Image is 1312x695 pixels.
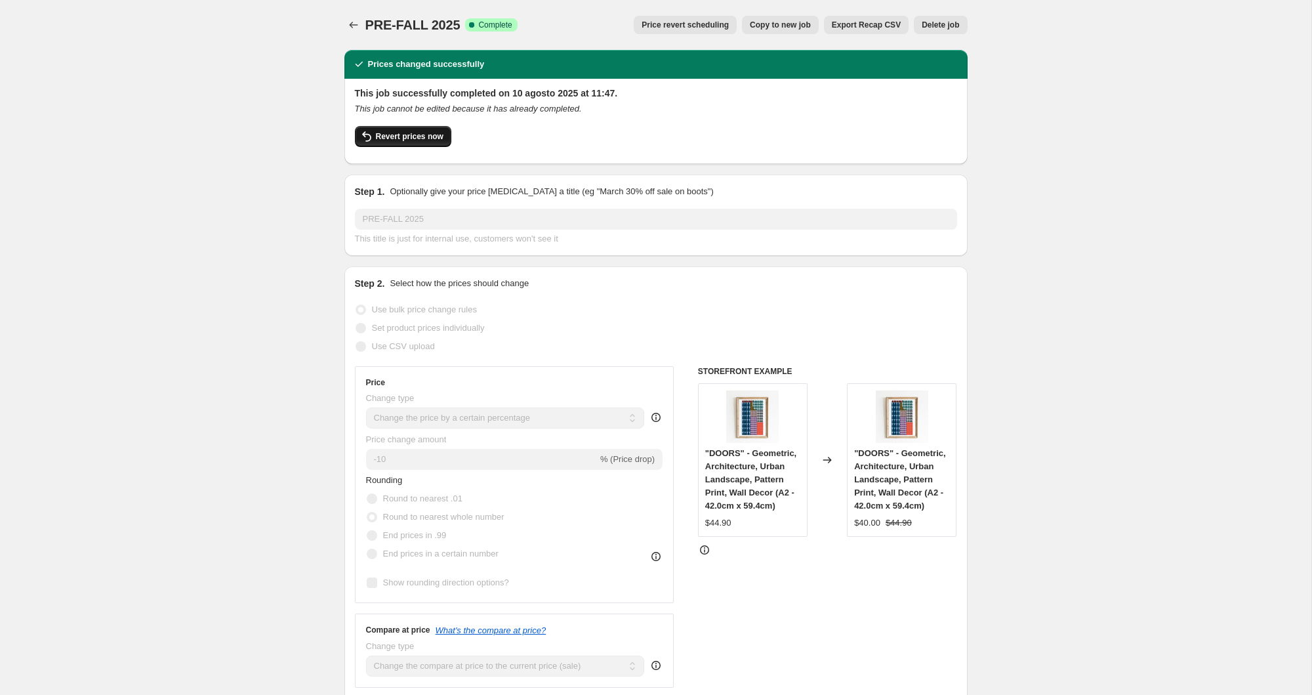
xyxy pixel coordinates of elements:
h6: STOREFRONT EXAMPLE [698,366,957,377]
span: Round to nearest .01 [383,494,462,503]
span: Delete job [922,20,959,30]
span: "DOORS" - Geometric, Architecture, Urban Landscape, Pattern Print, Wall Decor (A2 - 42.0cm x 59.4cm) [854,448,945,511]
button: Export Recap CSV [824,16,909,34]
span: $44.90 [886,518,912,528]
span: Revert prices now [376,131,443,142]
input: 30% off holiday sale [355,209,957,230]
span: End prices in .99 [383,530,447,540]
h2: Step 1. [355,185,385,198]
h2: Prices changed successfully [368,58,485,71]
span: % (Price drop) [600,454,655,464]
div: help [649,659,663,672]
span: Change type [366,641,415,651]
button: Revert prices now [355,126,451,147]
span: Use CSV upload [372,341,435,351]
button: Price change jobs [344,16,363,34]
span: PRE-FALL 2025 [365,18,461,32]
p: Select how the prices should change [390,277,529,290]
i: This job cannot be edited because it has already completed. [355,104,582,114]
span: Use bulk price change rules [372,305,477,314]
p: Optionally give your price [MEDICAL_DATA] a title (eg "March 30% off sale on boots") [390,185,713,198]
span: Complete [478,20,512,30]
input: -15 [366,449,598,470]
span: "DOORS" - Geometric, Architecture, Urban Landscape, Pattern Print, Wall Decor (A2 - 42.0cm x 59.4cm) [705,448,796,511]
img: il_fullxfull.2222654019_94tg_80x.jpg [726,390,779,443]
span: Export Recap CSV [832,20,901,30]
button: Price revert scheduling [634,16,737,34]
span: Price revert scheduling [642,20,729,30]
span: Rounding [366,475,403,485]
button: What's the compare at price? [436,625,546,635]
span: Set product prices individually [372,323,485,333]
h3: Compare at price [366,625,430,635]
span: Copy to new job [750,20,811,30]
h2: Step 2. [355,277,385,290]
span: Round to nearest whole number [383,512,504,522]
img: il_fullxfull.2222654019_94tg_80x.jpg [876,390,928,443]
span: $44.90 [705,518,731,528]
span: $40.00 [854,518,880,528]
span: End prices in a certain number [383,549,499,558]
span: This title is just for internal use, customers won't see it [355,234,558,243]
span: Price change amount [366,434,447,444]
h2: This job successfully completed on 10 agosto 2025 at 11:47. [355,87,957,100]
button: Copy to new job [742,16,819,34]
div: help [649,411,663,424]
h3: Price [366,377,385,388]
button: Delete job [914,16,967,34]
span: Change type [366,393,415,403]
span: Show rounding direction options? [383,578,509,587]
